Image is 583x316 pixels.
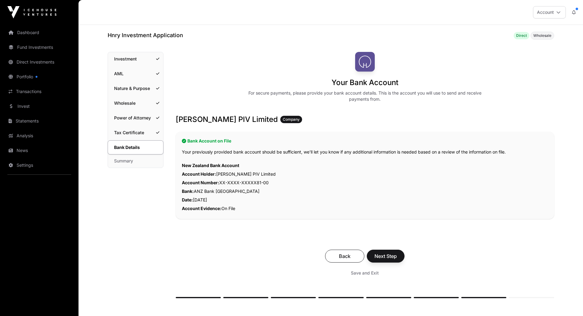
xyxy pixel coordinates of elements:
div: For secure payments, please provide your bank account details. This is the account you will use t... [247,90,483,102]
h3: [PERSON_NAME] PIV Limited [176,115,554,124]
p: New Zealand Bank Account [182,161,548,170]
p: Your previously provided bank account should be sufficient, we'll let you know if any additional ... [182,149,548,155]
a: AML [108,67,163,80]
a: Bank Details [108,140,163,154]
button: Back [325,250,364,263]
span: Back [333,252,357,260]
span: Bank: [182,189,194,194]
button: Next Step [367,250,405,263]
a: Power of Attorney [108,111,163,125]
span: Date: [182,197,193,202]
button: Save and Exit [343,267,386,279]
span: Account Evidence: [182,206,221,211]
h1: Your Bank Account [332,78,398,88]
h2: Bank Account on File [182,138,548,144]
a: Wholesale [108,96,163,110]
span: Account Number: [182,180,219,185]
a: Analysis [5,129,74,142]
a: Settings [5,158,74,172]
span: Next Step [374,252,397,260]
p: XX-XXXX-XXXXX81-00 [182,178,548,187]
span: Save and Exit [351,270,379,276]
a: Investment [108,52,163,66]
span: Wholesale [533,33,551,38]
p: [DATE] [182,196,548,204]
img: Icehouse Ventures Logo [7,6,56,18]
img: Hnry [355,52,375,72]
span: Company [283,117,300,122]
a: Transactions [5,85,74,98]
a: Tax Certificate [108,126,163,139]
span: Account Holder: [182,171,216,177]
h1: Hnry Investment Application [108,31,183,40]
a: Portfolio [5,70,74,84]
a: Nature & Purpose [108,82,163,95]
p: [PERSON_NAME] PIV Limited [182,170,548,178]
span: Direct [516,33,527,38]
a: News [5,144,74,157]
a: Fund Investments [5,41,74,54]
p: ANZ Bank [GEOGRAPHIC_DATA] [182,187,548,196]
button: Account [533,6,566,18]
a: Dashboard [5,26,74,39]
iframe: Chat Widget [552,287,583,316]
a: Summary [108,154,163,168]
p: On File [182,204,548,213]
a: Direct Investments [5,55,74,69]
a: Statements [5,114,74,128]
a: Invest [5,99,74,113]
